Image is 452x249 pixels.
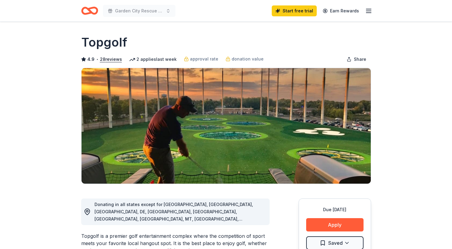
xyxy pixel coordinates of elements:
[306,206,364,213] div: Due [DATE]
[81,4,98,18] a: Home
[115,7,163,15] span: Garden City Rescue Mission Charity Dinner and Silent Auction
[81,34,127,51] h1: Topgolf
[96,57,98,62] span: •
[100,56,122,63] button: 28reviews
[87,56,95,63] span: 4.9
[328,239,343,247] span: Saved
[306,218,364,231] button: Apply
[226,55,264,63] a: donation value
[82,68,371,184] img: Image for Topgolf
[232,55,264,63] span: donation value
[190,55,218,63] span: approval rate
[272,5,317,16] a: Start free trial
[354,56,366,63] span: Share
[95,202,253,236] span: Donating in all states except for [GEOGRAPHIC_DATA], [GEOGRAPHIC_DATA], [GEOGRAPHIC_DATA], DE, [G...
[342,53,371,65] button: Share
[129,56,177,63] div: 2 applies last week
[184,55,218,63] a: approval rate
[103,5,175,17] button: Garden City Rescue Mission Charity Dinner and Silent Auction
[319,5,363,16] a: Earn Rewards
